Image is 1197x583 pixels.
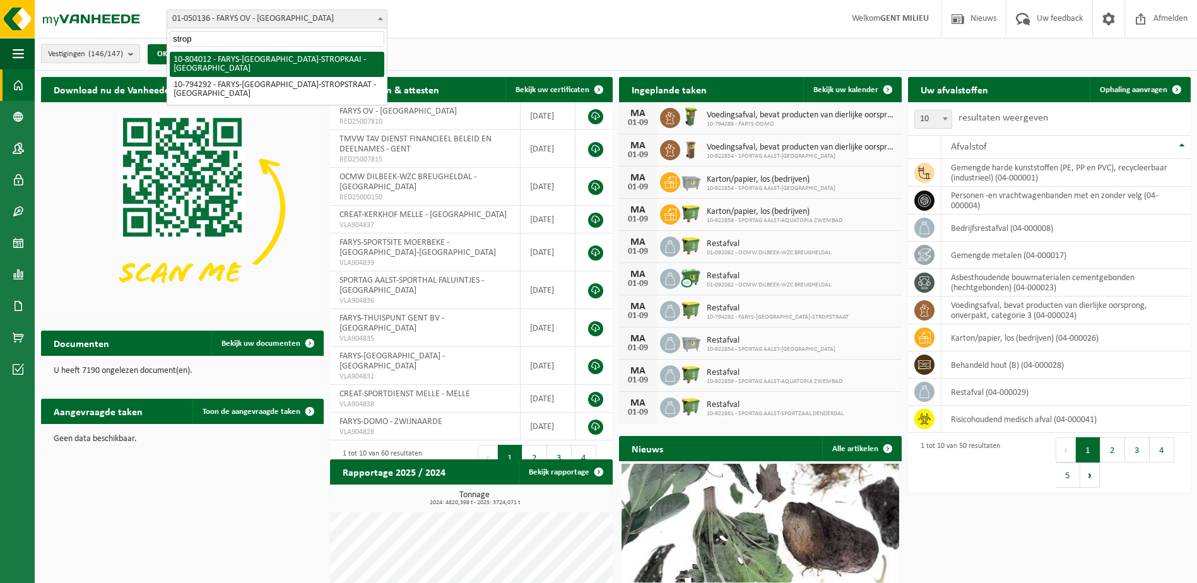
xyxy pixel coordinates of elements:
[48,45,123,64] span: Vestigingen
[339,399,510,409] span: VLA904838
[148,44,177,64] button: OK
[336,500,613,506] span: 2024: 4820,398 t - 2025: 3724,071 t
[170,77,384,102] li: 10-794292 - FARYS-[GEOGRAPHIC_DATA]-STROPSTRAAT - [GEOGRAPHIC_DATA]
[1100,86,1167,94] span: Ophaling aanvragen
[41,331,122,355] h2: Documenten
[203,408,300,416] span: Toon de aangevraagde taken
[625,312,651,321] div: 01-09
[339,192,510,203] span: RED25000150
[680,299,702,321] img: WB-1100-HPE-GN-50
[221,339,300,348] span: Bekijk uw documenten
[707,121,895,128] span: 10-794288 - FARYS-DOMO
[707,336,835,346] span: Restafval
[167,10,387,28] span: 01-050136 - FARYS OV - GENT
[625,376,651,385] div: 01-09
[941,242,1191,269] td: gemengde metalen (04-000017)
[707,110,895,121] span: Voedingsafval, bevat producten van dierlijke oorsprong, onverpakt, categorie 3
[941,324,1191,351] td: karton/papier, los (bedrijven) (04-000026)
[1125,437,1150,462] button: 3
[521,413,575,440] td: [DATE]
[707,239,831,249] span: Restafval
[339,427,510,437] span: VLA904828
[521,271,575,309] td: [DATE]
[941,297,1191,324] td: voedingsafval, bevat producten van dierlijke oorsprong, onverpakt, categorie 3 (04-000024)
[625,151,651,160] div: 01-09
[521,102,575,130] td: [DATE]
[625,269,651,280] div: MA
[170,52,384,77] li: 10-804012 - FARYS-[GEOGRAPHIC_DATA]-STROPKAAI - [GEOGRAPHIC_DATA]
[914,110,952,129] span: 10
[521,309,575,347] td: [DATE]
[521,130,575,168] td: [DATE]
[1150,437,1174,462] button: 4
[813,86,878,94] span: Bekijk uw kalender
[625,280,651,288] div: 01-09
[547,445,572,470] button: 3
[625,398,651,408] div: MA
[330,459,458,484] h2: Rapportage 2025 / 2024
[1090,77,1189,102] a: Ophaling aanvragen
[478,445,498,470] button: Previous
[339,372,510,382] span: VLA904831
[680,106,702,127] img: WB-0060-HPE-GN-50
[54,435,311,444] p: Geen data beschikbaar.
[803,77,900,102] a: Bekijk uw kalender
[625,247,651,256] div: 01-09
[707,185,835,192] span: 10-922854 - SPORTAG AALST-[GEOGRAPHIC_DATA]
[339,238,496,257] span: FARYS-SPORTSITE MOERBEKE - [GEOGRAPHIC_DATA]-[GEOGRAPHIC_DATA]
[707,217,842,225] span: 10-922859 - SPORTAG AALST-AQUATOPIA ZWEMBAD
[707,368,842,378] span: Restafval
[54,367,311,375] p: U heeft 7190 ongelezen document(en).
[625,237,651,247] div: MA
[680,170,702,192] img: WB-2500-GAL-GY-01
[521,385,575,413] td: [DATE]
[625,215,651,224] div: 01-09
[941,159,1191,187] td: gemengde harde kunststoffen (PE, PP en PVC), recycleerbaar (industrieel) (04-000001)
[707,207,842,217] span: Karton/papier, los (bedrijven)
[680,396,702,417] img: WB-1100-HPE-GN-51
[521,206,575,233] td: [DATE]
[914,436,1000,489] div: 1 tot 10 van 50 resultaten
[192,399,322,424] a: Toon de aangevraagde taken
[941,215,1191,242] td: bedrijfsrestafval (04-000008)
[941,187,1191,215] td: personen -en vrachtwagenbanden met en zonder velg (04-000004)
[625,334,651,344] div: MA
[625,302,651,312] div: MA
[339,296,510,306] span: VLA904836
[339,334,510,344] span: VLA904835
[941,406,1191,433] td: risicohoudend medisch afval (04-000041)
[339,389,470,399] span: CREAT-SPORTDIENST MELLE - MELLE
[619,77,719,102] h2: Ingeplande taken
[951,142,987,152] span: Afvalstof
[680,363,702,385] img: WB-1100-HPE-GN-51
[88,50,123,58] count: (146/147)
[707,314,849,321] span: 10-794292 - FARYS-[GEOGRAPHIC_DATA]-STROPSTRAAT
[941,269,1191,297] td: asbesthoudende bouwmaterialen cementgebonden (hechtgebonden) (04-000023)
[1056,437,1076,462] button: Previous
[572,445,596,470] button: 4
[1056,462,1080,488] button: 5
[625,173,651,183] div: MA
[619,436,676,461] h2: Nieuws
[625,141,651,151] div: MA
[339,417,442,427] span: FARYS-DOMO - ZWIJNAARDE
[522,445,547,470] button: 2
[707,410,844,418] span: 10-922861 - SPORTAG AALST-SPORTZAAL DENDERDAL
[41,102,324,314] img: Download de VHEPlus App
[339,117,510,127] span: RED25007810
[707,153,895,160] span: 10-922854 - SPORTAG AALST-[GEOGRAPHIC_DATA]
[505,77,611,102] a: Bekijk uw certificaten
[1076,437,1100,462] button: 1
[707,175,835,185] span: Karton/papier, los (bedrijven)
[339,172,476,192] span: OCMW DILBEEK-WZC BREUGHELDAL - [GEOGRAPHIC_DATA]
[625,408,651,417] div: 01-09
[915,110,952,128] span: 10
[625,344,651,353] div: 01-09
[339,220,510,230] span: VLA904837
[625,183,651,192] div: 01-09
[707,400,844,410] span: Restafval
[680,235,702,256] img: WB-1100-HPE-GN-50
[330,77,452,102] h2: Certificaten & attesten
[1080,462,1100,488] button: Next
[211,331,322,356] a: Bekijk uw documenten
